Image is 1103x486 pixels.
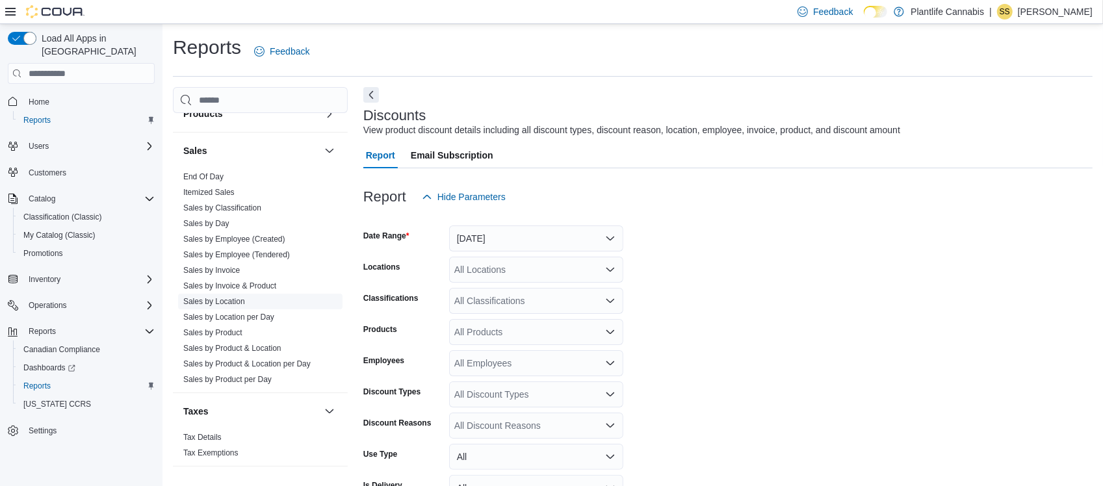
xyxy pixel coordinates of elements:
[23,423,62,439] a: Settings
[18,396,96,412] a: [US_STATE] CCRS
[183,172,224,182] span: End Of Day
[183,187,235,198] span: Itemized Sales
[363,355,404,366] label: Employees
[183,313,274,322] a: Sales by Location per Day
[363,87,379,103] button: Next
[18,246,68,261] a: Promotions
[29,326,56,337] span: Reports
[23,381,51,391] span: Reports
[605,296,616,306] button: Open list of options
[183,250,290,259] a: Sales by Employee (Tendered)
[363,293,419,303] label: Classifications
[18,342,155,357] span: Canadian Compliance
[29,141,49,151] span: Users
[13,226,160,244] button: My Catalog (Classic)
[13,377,160,395] button: Reports
[183,281,276,290] a: Sales by Invoice & Product
[3,163,160,182] button: Customers
[23,298,72,313] button: Operations
[183,405,319,418] button: Taxes
[183,249,290,260] span: Sales by Employee (Tendered)
[8,86,155,474] nav: Complex example
[18,112,155,128] span: Reports
[183,296,245,307] span: Sales by Location
[417,184,511,210] button: Hide Parameters
[18,112,56,128] a: Reports
[322,106,337,122] button: Products
[23,298,155,313] span: Operations
[605,327,616,337] button: Open list of options
[183,297,245,306] a: Sales by Location
[183,144,207,157] h3: Sales
[249,38,315,64] a: Feedback
[183,432,222,442] span: Tax Details
[23,165,71,181] a: Customers
[605,358,616,368] button: Open list of options
[322,403,337,419] button: Taxes
[183,172,224,181] a: End Of Day
[183,107,223,120] h3: Products
[23,272,155,287] span: Inventory
[366,142,395,168] span: Report
[29,168,66,178] span: Customers
[813,5,853,18] span: Feedback
[183,107,319,120] button: Products
[13,395,160,413] button: [US_STATE] CCRS
[23,324,61,339] button: Reports
[437,190,506,203] span: Hide Parameters
[183,405,209,418] h3: Taxes
[29,97,49,107] span: Home
[989,4,992,19] p: |
[183,203,261,213] span: Sales by Classification
[13,359,160,377] a: Dashboards
[183,327,242,338] span: Sales by Product
[18,360,81,376] a: Dashboards
[183,328,242,337] a: Sales by Product
[23,164,155,181] span: Customers
[18,342,105,357] a: Canadian Compliance
[605,264,616,275] button: Open list of options
[29,300,67,311] span: Operations
[18,227,155,243] span: My Catalog (Classic)
[23,191,155,207] span: Catalog
[3,92,160,110] button: Home
[605,389,616,400] button: Open list of options
[449,225,623,251] button: [DATE]
[183,448,239,458] span: Tax Exemptions
[911,4,984,19] p: Plantlife Cannabis
[18,209,155,225] span: Classification (Classic)
[363,108,426,123] h3: Discounts
[183,218,229,229] span: Sales by Day
[23,93,155,109] span: Home
[18,227,101,243] a: My Catalog (Classic)
[363,418,432,428] label: Discount Reasons
[23,94,55,110] a: Home
[13,340,160,359] button: Canadian Compliance
[3,421,160,440] button: Settings
[23,191,60,207] button: Catalog
[1000,4,1010,19] span: SS
[29,426,57,436] span: Settings
[322,143,337,159] button: Sales
[13,244,160,262] button: Promotions
[23,272,66,287] button: Inventory
[363,449,397,459] label: Use Type
[183,312,274,322] span: Sales by Location per Day
[26,5,84,18] img: Cova
[29,274,60,285] span: Inventory
[183,265,240,275] span: Sales by Invoice
[363,387,421,397] label: Discount Types
[183,359,311,369] span: Sales by Product & Location per Day
[183,266,240,275] a: Sales by Invoice
[173,34,241,60] h1: Reports
[3,137,160,155] button: Users
[183,448,239,457] a: Tax Exemptions
[23,230,96,240] span: My Catalog (Classic)
[23,212,102,222] span: Classification (Classic)
[23,324,155,339] span: Reports
[183,433,222,442] a: Tax Details
[18,360,155,376] span: Dashboards
[183,344,281,353] a: Sales by Product & Location
[363,123,900,137] div: View product discount details including all discount types, discount reason, location, employee, ...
